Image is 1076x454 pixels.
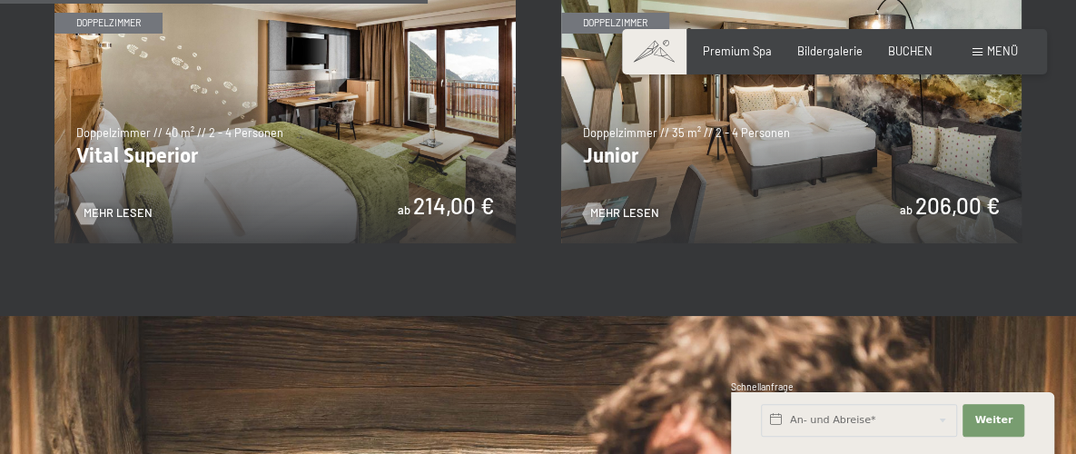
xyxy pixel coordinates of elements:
[731,381,794,392] span: Schnellanfrage
[583,205,659,222] a: Mehr Lesen
[703,44,772,58] a: Premium Spa
[84,205,153,222] span: Mehr Lesen
[76,205,153,222] a: Mehr Lesen
[962,404,1024,437] button: Weiter
[590,205,659,222] span: Mehr Lesen
[987,44,1018,58] span: Menü
[888,44,933,58] a: BUCHEN
[974,413,1012,428] span: Weiter
[797,44,863,58] a: Bildergalerie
